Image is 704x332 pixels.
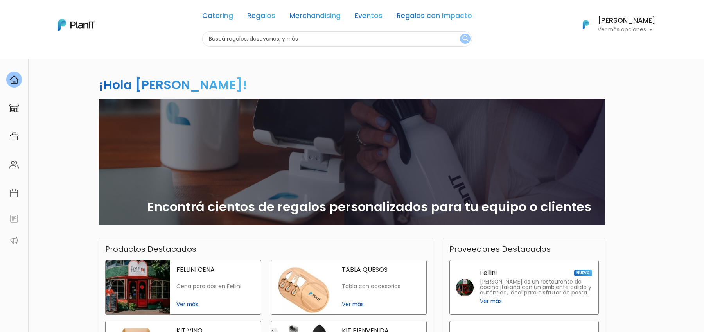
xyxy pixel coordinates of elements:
[355,13,383,22] a: Eventos
[462,35,468,43] img: search_button-432b6d5273f82d61273b3651a40e1bd1b912527efae98b1b7a1b2c0702e16a8d.svg
[202,31,472,47] input: Buscá regalos, desayunos, y más
[342,283,420,290] p: Tabla con accesorios
[176,300,255,309] span: Ver más
[9,75,19,84] img: home-e721727adea9d79c4d83392d1f703f7f8bce08238fde08b1acbfd93340b81755.svg
[271,260,427,315] a: tabla quesos TABLA QUESOS Tabla con accesorios Ver más
[105,260,261,315] a: fellini cena FELLINI CENA Cena para dos en Fellini Ver más
[480,270,497,276] p: Fellini
[577,16,594,33] img: PlanIt Logo
[58,19,95,31] img: PlanIt Logo
[449,260,599,315] a: Fellini NUEVO [PERSON_NAME] es un restaurante de cocina italiana con un ambiente cálido y auténti...
[202,13,233,22] a: Catering
[449,244,551,254] h3: Proveedores Destacados
[176,267,255,273] p: FELLINI CENA
[342,300,420,309] span: Ver más
[456,279,474,296] img: fellini
[9,214,19,223] img: feedback-78b5a0c8f98aac82b08bfc38622c3050aee476f2c9584af64705fc4e61158814.svg
[480,279,592,296] p: [PERSON_NAME] es un restaurante de cocina italiana con un ambiente cálido y auténtico, ideal para...
[176,283,255,290] p: Cena para dos en Fellini
[9,236,19,245] img: partners-52edf745621dab592f3b2c58e3bca9d71375a7ef29c3b500c9f145b62cc070d4.svg
[397,13,472,22] a: Regalos con Impacto
[105,244,196,254] h3: Productos Destacados
[598,27,656,32] p: Ver más opciones
[9,103,19,113] img: marketplace-4ceaa7011d94191e9ded77b95e3339b90024bf715f7c57f8cf31f2d8c509eaba.svg
[480,297,502,305] span: Ver más
[271,260,336,314] img: tabla quesos
[574,270,592,276] span: NUEVO
[289,13,341,22] a: Merchandising
[9,132,19,141] img: campaigns-02234683943229c281be62815700db0a1741e53638e28bf9629b52c665b00959.svg
[573,14,656,35] button: PlanIt Logo [PERSON_NAME] Ver más opciones
[147,199,591,214] h2: Encontrá cientos de regalos personalizados para tu equipo o clientes
[598,17,656,24] h6: [PERSON_NAME]
[9,188,19,198] img: calendar-87d922413cdce8b2cf7b7f5f62616a5cf9e4887200fb71536465627b3292af00.svg
[106,260,170,314] img: fellini cena
[342,267,420,273] p: TABLA QUESOS
[99,76,247,93] h2: ¡Hola [PERSON_NAME]!
[9,160,19,169] img: people-662611757002400ad9ed0e3c099ab2801c6687ba6c219adb57efc949bc21e19d.svg
[247,13,275,22] a: Regalos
